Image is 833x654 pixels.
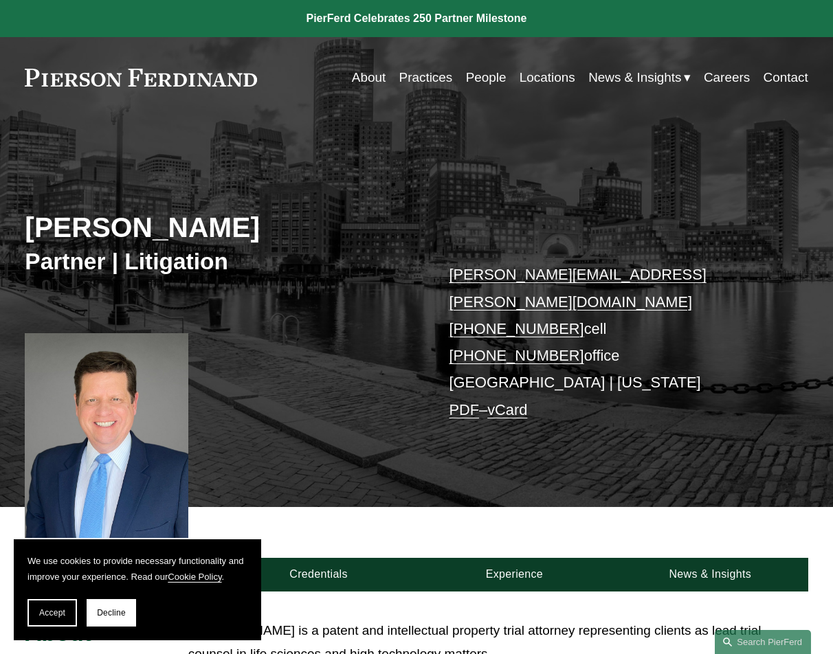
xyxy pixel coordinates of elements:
[416,558,612,591] a: Experience
[449,266,706,310] a: [PERSON_NAME][EMAIL_ADDRESS][PERSON_NAME][DOMAIN_NAME]
[449,401,479,418] a: PDF
[25,247,416,275] h3: Partner | Litigation
[27,553,247,585] p: We use cookies to provide necessary functionality and improve your experience. Read our .
[39,608,65,618] span: Accept
[588,65,690,91] a: folder dropdown
[221,558,416,591] a: Credentials
[704,65,750,91] a: Careers
[449,320,584,337] a: [PHONE_NUMBER]
[449,261,775,423] p: cell office [GEOGRAPHIC_DATA] | [US_STATE] –
[487,401,527,418] a: vCard
[87,599,136,627] button: Decline
[399,65,453,91] a: Practices
[25,211,416,245] h2: [PERSON_NAME]
[520,65,575,91] a: Locations
[715,630,811,654] a: Search this site
[352,65,386,91] a: About
[25,620,91,646] span: About
[449,347,584,364] a: [PHONE_NUMBER]
[168,572,221,582] a: Cookie Policy
[588,66,681,89] span: News & Insights
[97,608,126,618] span: Decline
[764,65,808,91] a: Contact
[466,65,507,91] a: People
[27,599,77,627] button: Accept
[612,558,808,591] a: News & Insights
[14,539,261,640] section: Cookie banner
